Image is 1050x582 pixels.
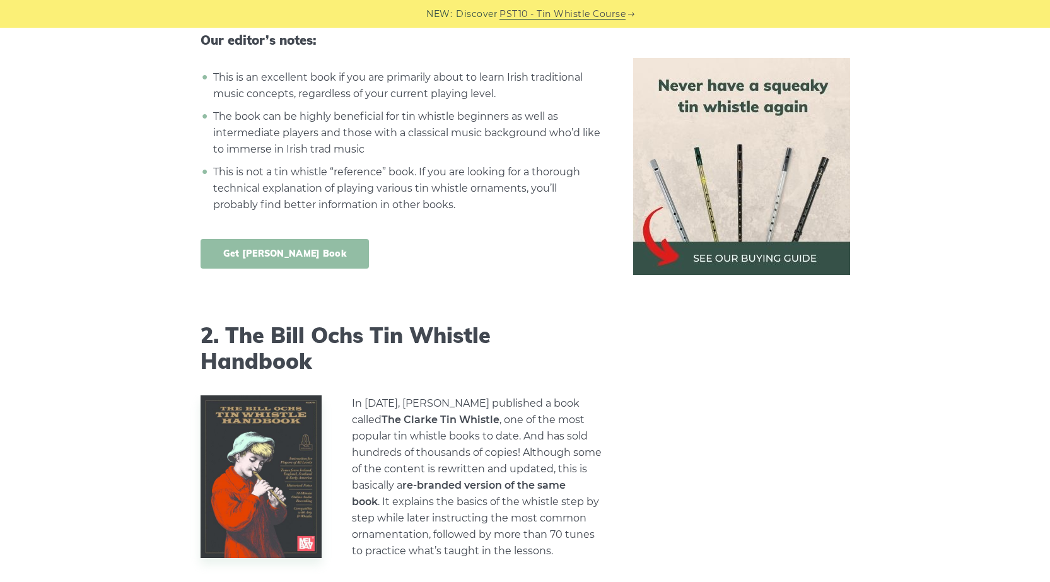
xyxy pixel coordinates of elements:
li: This is not a tin whistle “reference” book. If you are looking for a thorough technical explanati... [210,164,603,213]
li: This is an excellent book if you are primarily about to learn Irish traditional music concepts, r... [210,69,603,102]
span: NEW: [426,7,452,21]
h2: 2. The Bill Ochs Tin Whistle Handbook [201,323,603,375]
img: tin whistle buying guide [633,58,850,275]
strong: re-branded version of the same book [352,479,566,508]
a: Get [PERSON_NAME] Book [201,239,370,269]
span: Our editor’s notes: [201,33,603,48]
strong: The Clarke Tin Whistle [382,414,499,426]
p: In [DATE], [PERSON_NAME] published a book called , one of the most popular tin whistle books to d... [352,395,603,559]
a: PST10 - Tin Whistle Course [499,7,626,21]
span: Discover [456,7,498,21]
img: Tin Whistle Book by Bill Ochs [201,395,322,558]
li: The book can be highly beneficial for tin whistle beginners as well as intermediate players and t... [210,108,603,158]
